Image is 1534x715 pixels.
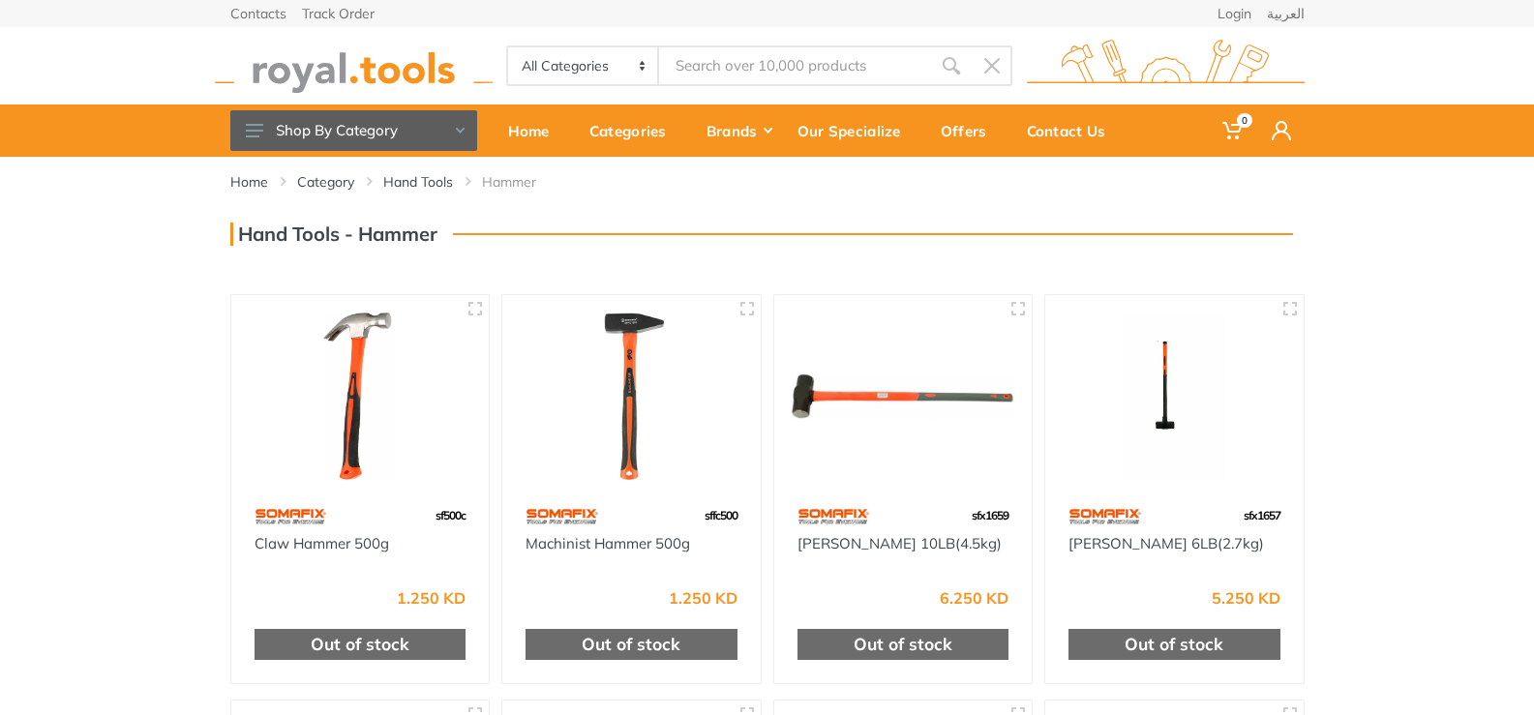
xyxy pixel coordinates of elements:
[1244,508,1280,522] span: sfx1657
[797,629,1009,660] div: Out of stock
[940,590,1008,606] div: 6.250 KD
[230,223,437,246] h3: Hand Tools - Hammer
[526,629,737,660] div: Out of stock
[1068,629,1280,660] div: Out of stock
[669,590,737,606] div: 1.250 KD
[576,104,693,157] a: Categories
[1013,104,1132,157] a: Contact Us
[495,110,576,151] div: Home
[297,172,354,192] a: Category
[927,110,1013,151] div: Offers
[249,313,472,480] img: Royal Tools - Claw Hammer 500g
[1209,104,1258,157] a: 0
[397,590,466,606] div: 1.250 KD
[508,47,660,84] select: Category
[230,110,477,151] button: Shop By Category
[255,534,389,552] a: Claw Hammer 500g
[436,508,466,522] span: sf500c
[230,172,1305,192] nav: breadcrumb
[526,499,598,533] img: 60.webp
[215,40,493,93] img: royal.tools Logo
[520,313,743,480] img: Royal Tools - Machinist Hammer 500g
[972,508,1008,522] span: sfx1659
[230,172,268,192] a: Home
[792,313,1015,480] img: Royal Tools - Sledge Hammer 10LB(4.5kg)
[383,172,453,192] a: Hand Tools
[693,110,784,151] div: Brands
[797,534,1002,552] a: [PERSON_NAME] 10LB(4.5kg)
[1237,113,1252,128] span: 0
[526,534,690,552] a: Machinist Hammer 500g
[1218,7,1251,20] a: Login
[1013,110,1132,151] div: Contact Us
[784,104,927,157] a: Our Specialize
[1063,313,1286,480] img: Royal Tools - Sledge Hammer 6LB(2.7kg)
[255,499,327,533] img: 60.webp
[495,104,576,157] a: Home
[1267,7,1305,20] a: العربية
[659,45,930,86] input: Site search
[784,110,927,151] div: Our Specialize
[576,110,693,151] div: Categories
[255,629,466,660] div: Out of stock
[230,7,286,20] a: Contacts
[302,7,375,20] a: Track Order
[1068,499,1141,533] img: 60.webp
[1068,534,1264,552] a: [PERSON_NAME] 6LB(2.7kg)
[927,104,1013,157] a: Offers
[705,508,737,522] span: sffc500
[1027,40,1305,93] img: royal.tools Logo
[482,172,565,192] li: Hammer
[1212,590,1280,606] div: 5.250 KD
[797,499,870,533] img: 60.webp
